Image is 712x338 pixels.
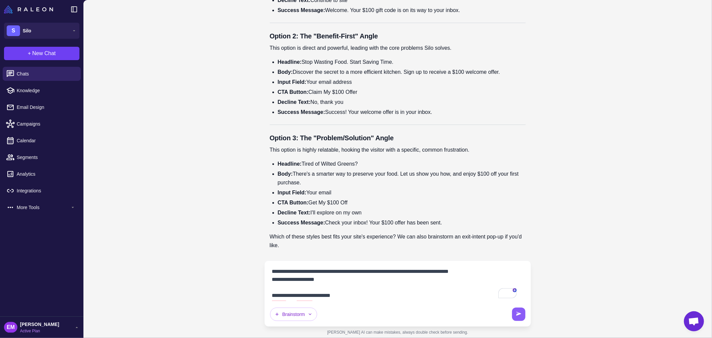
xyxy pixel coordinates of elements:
[278,208,526,217] li: I'll explore on my own
[3,184,81,198] a: Integrations
[20,321,59,328] span: [PERSON_NAME]
[278,170,526,187] li: There's a smarter way to preserve your food. Let us show you how, and enjoy $100 off your first p...
[278,171,293,177] strong: Body:
[270,44,526,52] p: This option is direct and powerful, leading with the core problems Silo solves.
[4,322,17,333] div: EM
[684,311,704,331] div: Chat abierto
[17,187,75,194] span: Integrations
[17,120,75,128] span: Campaigns
[278,88,526,97] li: Claim My $100 Offer
[270,32,378,40] strong: Option 2: The "Benefit-First" Angle
[17,87,75,94] span: Knowledge
[270,308,317,321] button: Brainstorm
[278,69,293,75] strong: Body:
[270,134,394,142] strong: Option 3: The "Problem/Solution" Angle
[278,68,526,76] li: Discover the secret to a more efficient kitchen. Sign up to receive a $100 welcome offer.
[3,100,81,114] a: Email Design
[278,6,526,15] li: Welcome. Your $100 gift code is on its way to your inbox.
[3,83,81,98] a: Knowledge
[20,328,59,334] span: Active Plan
[270,146,526,154] p: This option is highly relatable, hooking the visitor with a specific, common frustration.
[3,117,81,131] a: Campaigns
[32,49,56,57] span: New Chat
[17,104,75,111] span: Email Design
[278,109,325,115] strong: Success Message:
[278,190,306,195] strong: Input Field:
[3,67,81,81] a: Chats
[278,218,526,227] li: Check your inbox! Your $100 offer has been sent.
[278,59,302,65] strong: Headline:
[4,5,53,13] img: Raleon Logo
[17,204,70,211] span: More Tools
[278,161,302,167] strong: Headline:
[278,98,526,107] li: No, thank you
[264,327,531,338] div: [PERSON_NAME] AI can make mistakes, always double check before sending.
[278,220,325,225] strong: Success Message:
[28,49,31,57] span: +
[278,89,308,95] strong: CTA Button:
[278,188,526,197] li: Your email
[278,7,325,13] strong: Success Message:
[4,5,56,13] a: Raleon Logo
[278,200,308,205] strong: CTA Button:
[3,167,81,181] a: Analytics
[17,70,75,77] span: Chats
[270,232,526,250] p: Which of these styles best fits your site's experience? We can also brainstorm an exit-intent pop...
[7,25,20,36] div: S
[278,99,310,105] strong: Decline Text:
[278,198,526,207] li: Get My $100 Off
[278,160,526,168] li: Tired of Wilted Greens?
[278,108,526,117] li: Success! Your welcome offer is in your inbox.
[23,27,31,34] span: Silo
[17,170,75,178] span: Analytics
[278,58,526,66] li: Stop Wasting Food. Start Saving Time.
[278,78,526,87] li: Your email address
[4,47,79,60] button: +New Chat
[17,154,75,161] span: Segments
[278,210,310,215] strong: Decline Text:
[3,150,81,164] a: Segments
[278,79,306,85] strong: Input Field:
[17,137,75,144] span: Calendar
[4,23,79,39] button: SSilo
[3,134,81,148] a: Calendar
